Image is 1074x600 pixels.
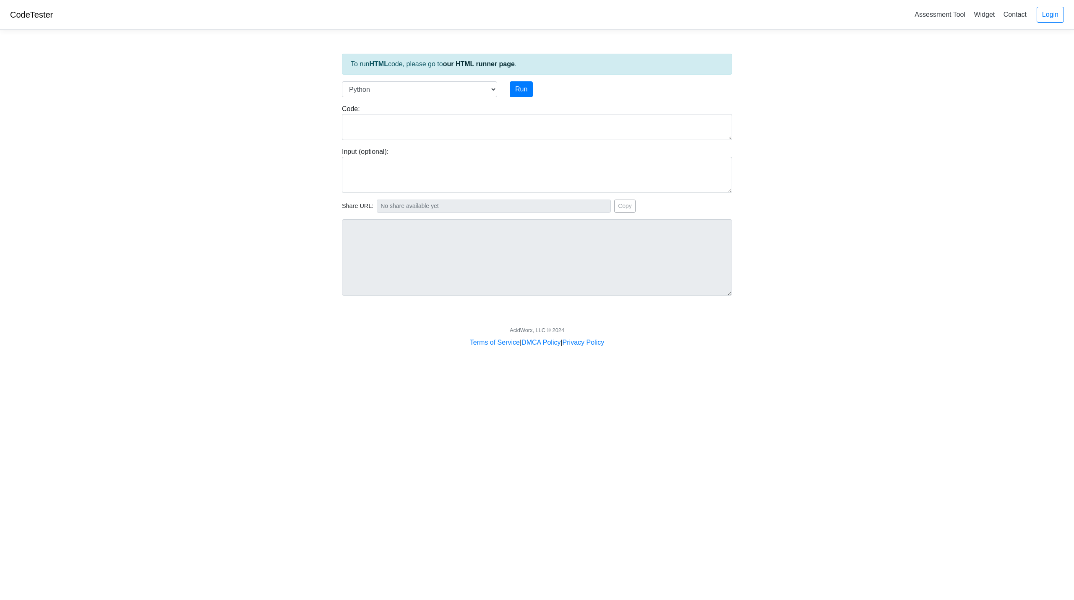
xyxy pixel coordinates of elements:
a: Contact [1000,8,1030,21]
div: | | [470,338,604,348]
a: our HTML runner page [443,60,515,68]
div: Code: [336,104,738,140]
a: CodeTester [10,10,53,19]
a: Privacy Policy [563,339,605,346]
button: Run [510,81,533,97]
button: Copy [614,200,636,213]
div: To run code, please go to . [342,54,732,75]
a: Login [1037,7,1064,23]
a: DMCA Policy [521,339,560,346]
a: Assessment Tool [911,8,969,21]
a: Widget [970,8,998,21]
strong: HTML [369,60,388,68]
div: Input (optional): [336,147,738,193]
span: Share URL: [342,202,373,211]
a: Terms of Service [470,339,520,346]
div: AcidWorx, LLC © 2024 [510,326,564,334]
input: No share available yet [377,200,611,213]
